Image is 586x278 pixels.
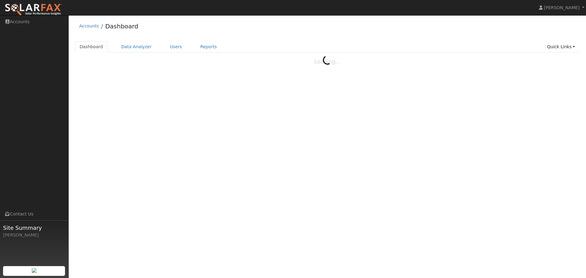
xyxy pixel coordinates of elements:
img: retrieve [32,268,37,273]
img: SolarFax [5,3,62,16]
span: [PERSON_NAME] [544,5,580,10]
a: Reports [196,41,221,52]
a: Accounts [79,23,99,28]
a: Dashboard [105,23,139,30]
a: Data Analyzer [117,41,156,52]
a: Dashboard [75,41,108,52]
a: Users [165,41,187,52]
span: Site Summary [3,224,65,232]
a: Quick Links [542,41,580,52]
div: [PERSON_NAME] [3,232,65,238]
